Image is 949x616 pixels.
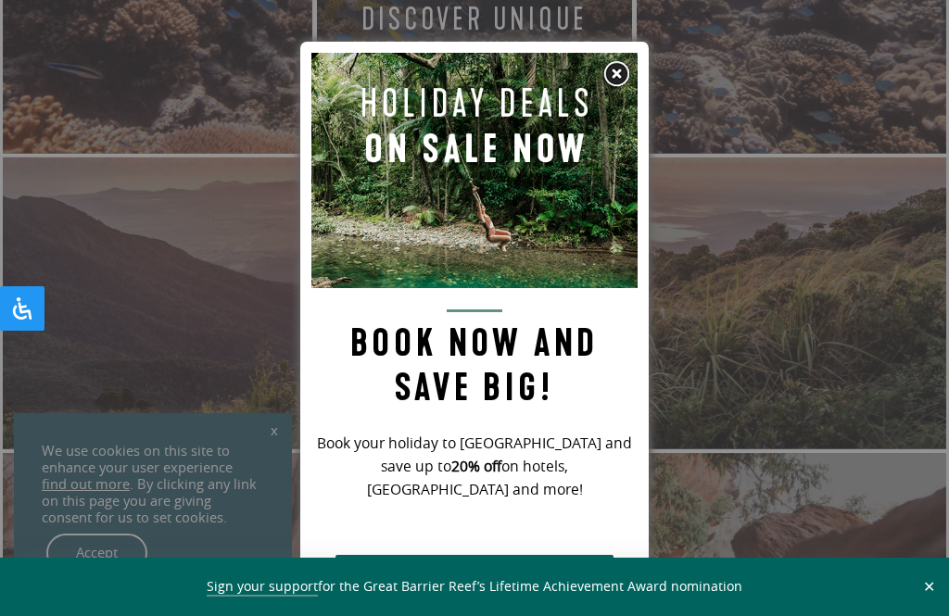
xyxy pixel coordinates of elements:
strong: 20% off [451,457,501,476]
svg: Open Accessibility Panel [11,297,33,320]
p: Book your holiday to [GEOGRAPHIC_DATA] and save up to on hotels, [GEOGRAPHIC_DATA] and more! [311,432,638,502]
h2: Book now and save big! [311,309,638,410]
button: Book Now [335,555,614,610]
img: Close [602,60,630,88]
button: Close [918,578,940,595]
a: Sign your support [207,577,318,597]
img: Pop up image for Holiday Packages [311,53,638,288]
span: for the Great Barrier Reef’s Lifetime Achievement Award nomination [207,577,742,597]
